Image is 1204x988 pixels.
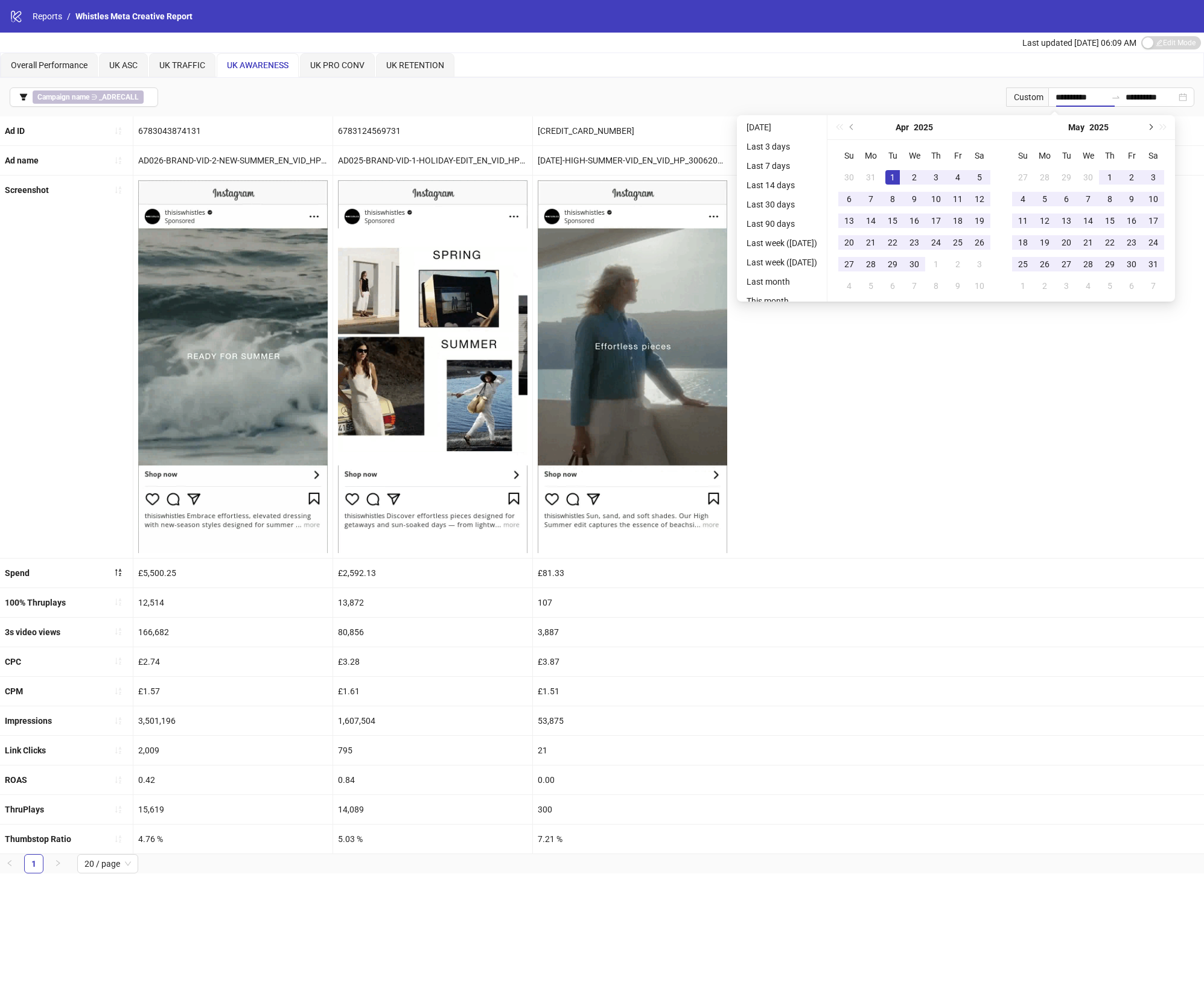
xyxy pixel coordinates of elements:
[533,559,732,587] div: £81.33
[842,257,856,271] div: 27
[77,854,138,873] div: Page Size
[742,159,822,173] li: Last 7 days
[5,156,39,165] b: Ad name
[969,145,990,166] th: Sa
[1006,87,1048,107] div: Custom
[1103,170,1117,185] div: 1
[1016,170,1030,185] div: 27
[533,146,732,175] div: [DATE]-HIGH-SUMMER-VID_EN_VID_HP_30062025_F_NSE_SC1_USP8_BRAND-VID
[1077,275,1099,297] td: 2025-06-04
[333,677,532,706] div: £1.61
[11,60,88,70] span: Overall Performance
[333,825,532,853] div: 5.03 %
[333,795,532,824] div: 14,089
[842,192,856,206] div: 6
[1056,232,1077,253] td: 2025-05-20
[533,736,732,765] div: 21
[1081,257,1095,271] div: 28
[1059,214,1074,228] div: 13
[929,192,943,206] div: 10
[114,627,123,636] span: sort-ascending
[19,93,28,101] span: filter
[885,192,900,206] div: 8
[30,10,65,23] a: Reports
[1059,170,1074,185] div: 29
[925,253,947,275] td: 2025-05-01
[838,145,860,166] th: Su
[972,279,987,293] div: 10
[1103,257,1117,271] div: 29
[333,116,532,145] div: 6783124569731
[1016,279,1030,293] div: 1
[133,706,333,735] div: 3,501,196
[925,275,947,297] td: 2025-05-08
[947,210,969,232] td: 2025-04-18
[838,166,860,188] td: 2025-03-30
[1056,253,1077,275] td: 2025-05-27
[969,232,990,253] td: 2025-04-26
[5,746,46,755] b: Link Clicks
[114,127,123,135] span: sort-ascending
[1142,275,1164,297] td: 2025-06-07
[1037,235,1052,250] div: 19
[1012,253,1034,275] td: 2025-05-25
[1034,232,1056,253] td: 2025-05-19
[133,116,333,145] div: 6783043874131
[114,835,123,843] span: sort-ascending
[838,275,860,297] td: 2025-05-04
[860,232,882,253] td: 2025-04-21
[972,235,987,250] div: 26
[99,93,139,101] b: _ADRECALL
[1103,192,1117,206] div: 8
[969,166,990,188] td: 2025-04-05
[114,568,123,577] span: sort-descending
[1121,166,1142,188] td: 2025-05-02
[1056,210,1077,232] td: 2025-05-13
[25,855,43,873] a: 1
[1111,92,1121,102] span: swap-right
[333,618,532,647] div: 80,856
[133,795,333,824] div: 15,619
[538,180,727,553] img: Screenshot 6865742782931
[882,188,903,210] td: 2025-04-08
[947,253,969,275] td: 2025-05-02
[5,716,52,726] b: Impressions
[969,188,990,210] td: 2025-04-12
[533,706,732,735] div: 53,875
[1034,145,1056,166] th: Mo
[1012,210,1034,232] td: 2025-05-11
[1121,188,1142,210] td: 2025-05-09
[882,232,903,253] td: 2025-04-22
[969,275,990,297] td: 2025-05-10
[842,170,856,185] div: 30
[1034,166,1056,188] td: 2025-04-28
[842,279,856,293] div: 4
[864,214,878,228] div: 14
[1059,257,1074,271] div: 27
[864,279,878,293] div: 5
[972,214,987,228] div: 19
[133,588,333,617] div: 12,514
[1124,192,1139,206] div: 9
[1081,235,1095,250] div: 21
[533,618,732,647] div: 3,887
[929,257,943,271] div: 1
[947,145,969,166] th: Fr
[951,279,965,293] div: 9
[114,805,123,814] span: sort-ascending
[114,746,123,755] span: sort-ascending
[5,627,60,637] b: 3s video views
[1016,192,1030,206] div: 4
[882,275,903,297] td: 2025-05-06
[1016,214,1030,228] div: 11
[742,139,822,154] li: Last 3 days
[5,775,27,785] b: ROAS
[1077,166,1099,188] td: 2025-04-30
[1056,166,1077,188] td: 2025-04-29
[1121,210,1142,232] td: 2025-05-16
[533,677,732,706] div: £1.51
[5,568,30,578] b: Spend
[333,736,532,765] div: 795
[1077,188,1099,210] td: 2025-05-07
